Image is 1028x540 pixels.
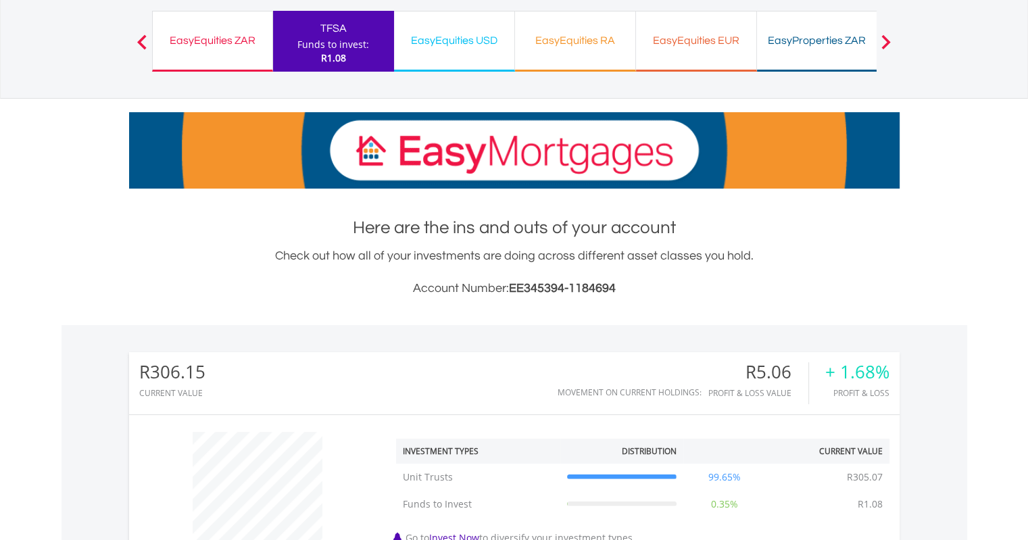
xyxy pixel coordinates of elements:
[129,112,900,189] img: EasyMortage Promotion Banner
[644,31,748,50] div: EasyEquities EUR
[128,41,155,55] button: Previous
[558,388,702,397] div: Movement on Current Holdings:
[523,31,627,50] div: EasyEquities RA
[873,41,900,55] button: Next
[396,491,560,518] td: Funds to Invest
[683,464,766,491] td: 99.65%
[402,31,506,50] div: EasyEquities USD
[509,282,616,295] span: EE345394-1184694
[766,439,889,464] th: Current Value
[321,51,346,64] span: R1.08
[396,464,560,491] td: Unit Trusts
[622,445,677,457] div: Distribution
[683,491,766,518] td: 0.35%
[129,247,900,298] div: Check out how all of your investments are doing across different asset classes you hold.
[161,31,264,50] div: EasyEquities ZAR
[129,216,900,240] h1: Here are the ins and outs of your account
[129,279,900,298] h3: Account Number:
[139,362,205,382] div: R306.15
[765,31,869,50] div: EasyProperties ZAR
[851,491,889,518] td: R1.08
[297,38,369,51] div: Funds to invest:
[825,362,889,382] div: + 1.68%
[281,19,386,38] div: TFSA
[139,389,205,397] div: CURRENT VALUE
[825,389,889,397] div: Profit & Loss
[396,439,560,464] th: Investment Types
[840,464,889,491] td: R305.07
[708,362,808,382] div: R5.06
[708,389,808,397] div: Profit & Loss Value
